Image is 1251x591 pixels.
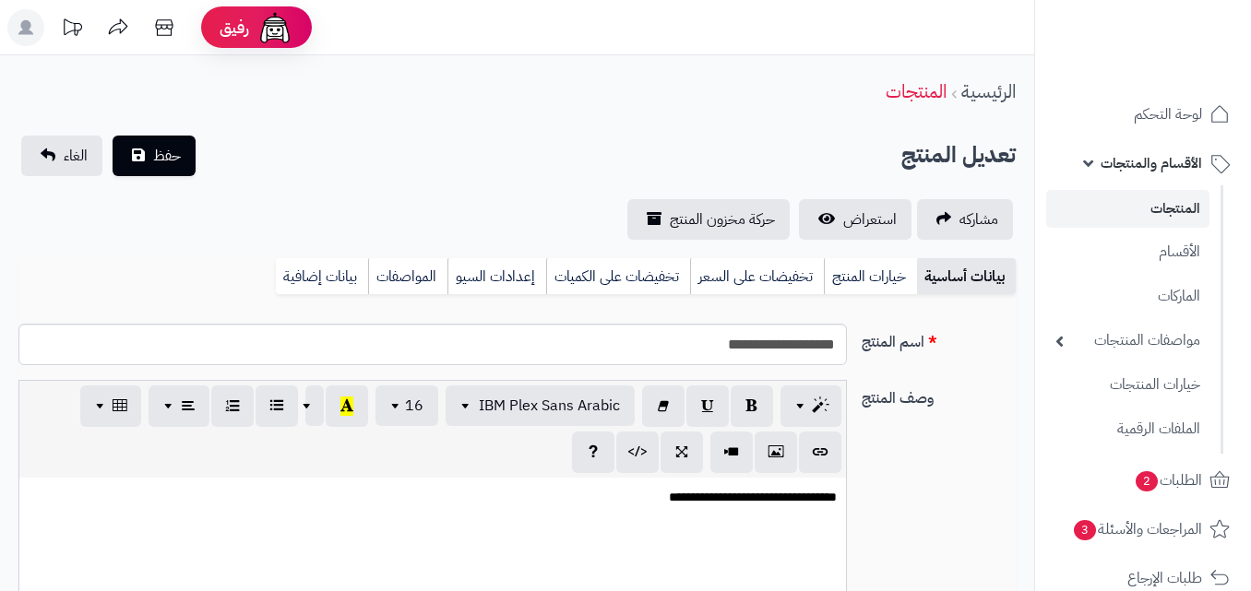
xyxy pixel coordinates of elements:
a: المنتجات [1046,190,1209,228]
a: الرئيسية [961,77,1016,105]
span: الطلبات [1134,467,1202,493]
label: اسم المنتج [854,324,1023,353]
span: IBM Plex Sans Arabic [479,395,620,417]
a: الملفات الرقمية [1046,409,1209,449]
a: بيانات إضافية [276,258,368,295]
a: المواصفات [368,258,447,295]
a: تحديثات المنصة [49,9,95,51]
span: الأقسام والمنتجات [1101,150,1202,176]
button: 16 [375,385,438,426]
a: مشاركه [917,199,1013,240]
a: خيارات المنتجات [1046,365,1209,405]
a: تخفيضات على الكميات [546,258,690,295]
label: وصف المنتج [854,380,1023,409]
a: خيارات المنتج [824,258,917,295]
img: ai-face.png [256,9,293,46]
span: رفيق [220,17,249,39]
span: 3 [1074,520,1096,540]
a: مواصفات المنتجات [1046,321,1209,361]
a: إعدادات السيو [447,258,546,295]
span: الغاء [64,145,88,167]
h2: تعديل المنتج [901,136,1016,174]
span: 16 [405,395,423,417]
a: الماركات [1046,277,1209,316]
span: طلبات الإرجاع [1127,565,1202,591]
span: 2 [1136,471,1158,491]
span: حفظ [153,145,181,167]
a: الطلبات2 [1046,458,1240,502]
span: لوحة التحكم [1134,101,1202,127]
a: المراجعات والأسئلة3 [1046,507,1240,551]
span: مشاركه [959,208,998,230]
a: حركة مخزون المنتج [627,199,790,240]
span: استعراض [843,208,897,230]
a: لوحة التحكم [1046,92,1240,136]
a: الغاء [21,136,102,176]
span: حركة مخزون المنتج [670,208,775,230]
button: IBM Plex Sans Arabic [446,385,635,426]
button: حفظ [113,136,196,176]
a: استعراض [799,199,911,240]
a: الأقسام [1046,232,1209,272]
a: بيانات أساسية [917,258,1016,295]
a: تخفيضات على السعر [690,258,824,295]
a: المنتجات [886,77,947,105]
span: المراجعات والأسئلة [1072,516,1202,542]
